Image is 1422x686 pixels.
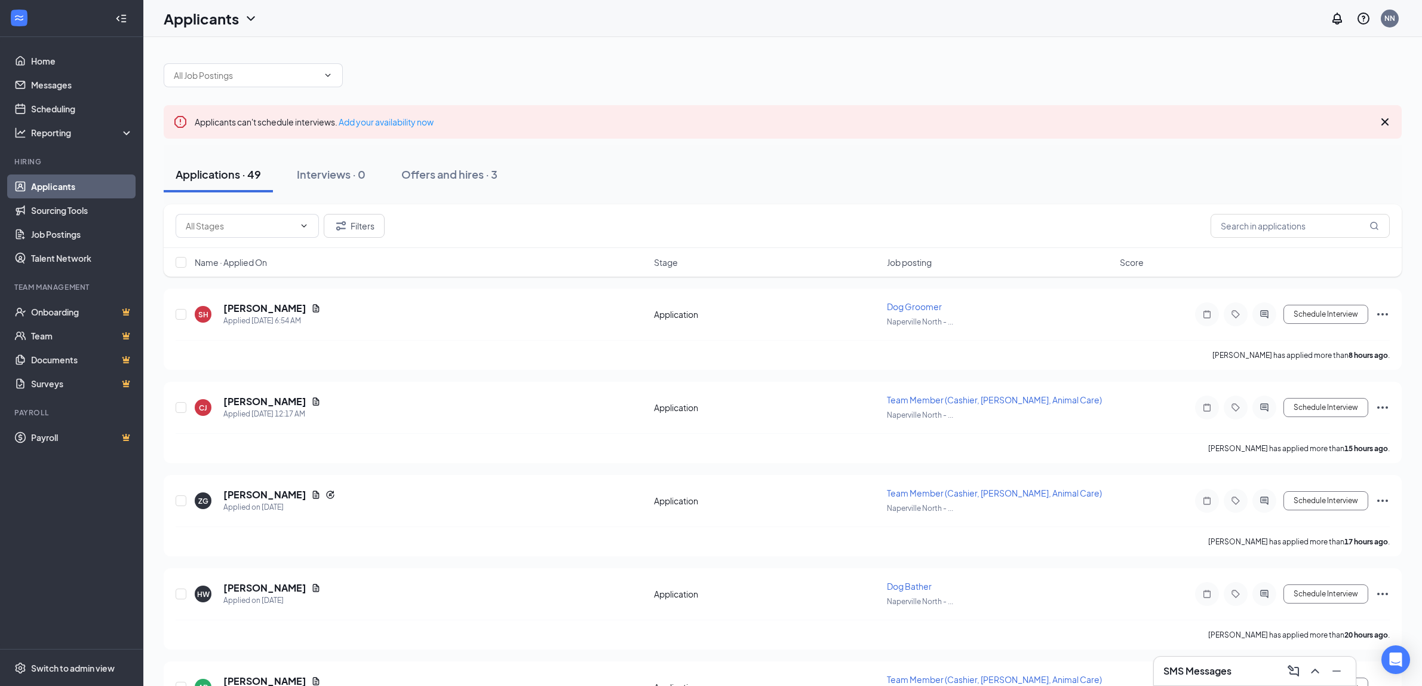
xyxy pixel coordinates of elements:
[13,12,25,24] svg: WorkstreamLogo
[1327,661,1346,681] button: Minimize
[887,394,1102,405] span: Team Member (Cashier, [PERSON_NAME], Animal Care)
[887,256,932,268] span: Job posting
[1120,256,1144,268] span: Score
[299,221,309,231] svg: ChevronDown
[887,674,1102,685] span: Team Member (Cashier, [PERSON_NAME], Animal Care)
[198,496,208,506] div: ZG
[1378,115,1392,129] svg: Cross
[325,490,335,500] svg: Reapply
[1283,305,1368,324] button: Schedule Interview
[199,403,207,413] div: CJ
[1257,496,1271,506] svg: ActiveChat
[31,246,133,270] a: Talent Network
[654,308,880,320] div: Application
[297,167,366,182] div: Interviews · 0
[1211,214,1390,238] input: Search in applications
[887,597,953,606] span: Naperville North - ...
[223,581,306,595] h5: [PERSON_NAME]
[887,317,953,326] span: Naperville North - ...
[223,408,321,420] div: Applied [DATE] 12:17 AM
[1329,664,1344,678] svg: Minimize
[31,127,134,139] div: Reporting
[1228,310,1243,319] svg: Tag
[1356,11,1371,26] svg: QuestionInfo
[654,256,678,268] span: Stage
[31,324,133,348] a: TeamCrown
[1228,403,1243,412] svg: Tag
[1306,661,1325,681] button: ChevronUp
[1228,589,1243,599] svg: Tag
[887,411,953,419] span: Naperville North - ...
[1344,630,1388,639] b: 20 hours ago
[31,198,133,222] a: Sourcing Tools
[223,501,335,513] div: Applied on [DATE]
[1200,589,1214,599] svg: Note
[164,8,239,29] h1: Applicants
[223,302,306,315] h5: [PERSON_NAME]
[1257,403,1271,412] svg: ActiveChat
[1283,491,1368,510] button: Schedule Interview
[244,11,258,26] svg: ChevronDown
[1286,664,1301,678] svg: ComposeMessage
[1200,403,1214,412] svg: Note
[1200,310,1214,319] svg: Note
[1369,221,1379,231] svg: MagnifyingGlass
[1344,444,1388,453] b: 15 hours ago
[654,588,880,600] div: Application
[198,310,208,320] div: SH
[31,97,133,121] a: Scheduling
[173,115,188,129] svg: Error
[31,300,133,324] a: OnboardingCrown
[1284,661,1303,681] button: ComposeMessage
[1308,664,1322,678] svg: ChevronUp
[1200,496,1214,506] svg: Note
[1208,443,1390,454] p: [PERSON_NAME] has applied more than .
[176,167,261,182] div: Applications · 49
[31,372,133,396] a: SurveysCrown
[1349,351,1388,360] b: 8 hours ago
[31,174,133,198] a: Applicants
[31,348,133,372] a: DocumentsCrown
[1163,664,1231,678] h3: SMS Messages
[195,117,434,127] span: Applicants can't schedule interviews.
[1330,11,1344,26] svg: Notifications
[1344,537,1388,546] b: 17 hours ago
[339,117,434,127] a: Add your availability now
[887,504,953,513] span: Naperville North - ...
[31,49,133,73] a: Home
[654,495,880,507] div: Application
[31,73,133,97] a: Messages
[1375,307,1390,321] svg: Ellipses
[31,662,115,674] div: Switch to admin view
[1228,496,1243,506] svg: Tag
[311,490,321,500] svg: Document
[324,214,385,238] button: Filter Filters
[195,256,267,268] span: Name · Applied On
[1208,537,1390,547] p: [PERSON_NAME] has applied more than .
[1384,13,1395,23] div: NN
[1375,587,1390,601] svg: Ellipses
[334,219,348,233] svg: Filter
[197,589,210,599] div: HW
[14,662,26,674] svg: Settings
[1257,589,1271,599] svg: ActiveChat
[1212,350,1390,360] p: [PERSON_NAME] has applied more than .
[14,282,131,292] div: Team Management
[14,157,131,167] div: Hiring
[1257,310,1271,319] svg: ActiveChat
[174,69,318,82] input: All Job Postings
[1381,645,1410,674] div: Open Intercom Messenger
[887,488,1102,498] span: Team Member (Cashier, [PERSON_NAME], Animal Care)
[887,581,932,592] span: Dog Bather
[311,304,321,313] svg: Document
[223,488,306,501] h5: [PERSON_NAME]
[654,402,880,414] div: Application
[1208,630,1390,640] p: [PERSON_NAME] has applied more than .
[14,127,26,139] svg: Analysis
[311,583,321,593] svg: Document
[311,397,321,406] svg: Document
[323,71,333,80] svg: ChevronDown
[31,222,133,246] a: Job Postings
[887,301,942,312] span: Dog Groomer
[31,425,133,449] a: PayrollCrown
